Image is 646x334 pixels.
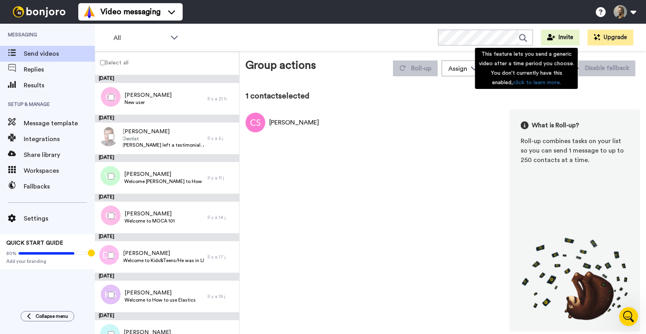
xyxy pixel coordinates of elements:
[208,135,235,142] div: Il y a 5 j
[208,214,235,221] div: Il y a 14 j
[125,210,175,218] span: [PERSON_NAME]
[13,152,123,168] div: In the meantime, these articles might help:
[123,136,204,142] span: Dentist
[135,256,148,268] button: Envoyer un message…
[6,9,152,87] div: Eva dit…
[6,258,89,264] span: Add your branding
[24,65,95,74] span: Replies
[25,224,151,253] div: Send messages from your email with outbound email addresses
[123,142,204,148] span: [PERSON_NAME] left a testimonial. As discussed, could you leave him a personal message and take a...
[6,87,152,147] div: Operator dit…
[12,259,19,265] button: Sélectionneur d’emoji
[25,203,151,224] div: Roll-ups - Bonjoros at scale
[521,136,629,165] div: Roll-up combines tasks on your list so you can send 1 message to up to 250 contacts at a time.
[541,30,580,45] button: Invite
[24,49,95,58] span: Send videos
[9,6,69,17] img: bj-logo-header-white.svg
[475,48,578,89] div: This feature lets you send a generic video after a time period you choose. You don't currently ha...
[6,240,63,246] span: QUICK START GUIDE
[24,150,95,160] span: Share library
[125,99,172,106] span: New user
[208,254,235,260] div: Il y a 17 j
[5,5,20,20] button: go back
[24,119,95,128] span: Message template
[246,113,265,132] img: Image of Catherina Suh
[124,170,204,178] span: [PERSON_NAME]
[24,81,95,90] span: Results
[38,259,44,265] button: Télécharger la pièce jointe
[578,60,635,76] button: Disable fallback
[124,178,204,185] span: Welcome [PERSON_NAME] to How to use Elastics
[88,249,95,257] div: Tooltip anchor
[123,128,204,136] span: [PERSON_NAME]
[208,175,235,181] div: Il y a 11 j
[32,181,84,195] strong: Get Started with [PERSON_NAME]
[38,9,121,21] p: L'équipe peut également vous aider
[32,210,117,216] strong: Roll-ups - Bonjoros at scale
[6,173,152,282] div: Operator dit…
[19,134,57,141] b: A few hours
[95,194,239,202] div: [DATE]
[269,118,319,127] div: [PERSON_NAME]
[123,257,204,264] span: Welcome to Kids&Teens/He was in LIVE: Principes des aligneurs transparents - [GEOGRAPHIC_DATA]: N...
[123,249,204,257] span: [PERSON_NAME]
[13,108,76,122] b: [EMAIL_ADDRESS][DOMAIN_NAME]
[35,14,145,76] div: Hi, I wads wondering about the information you pull for our customers. They are mostly incorrect ...
[125,289,196,297] span: [PERSON_NAME]
[411,65,431,72] span: Roll-up
[6,147,152,173] div: Operator dit…
[139,5,153,19] div: Fermer
[448,64,467,74] div: Assign
[95,115,239,123] div: [DATE]
[532,121,579,130] span: What is Roll-up?
[24,182,95,191] span: Fallbacks
[38,3,66,9] h1: Operator
[6,250,17,257] span: 80%
[21,311,74,321] button: Collapse menu
[619,307,638,326] iframe: Intercom live chat
[208,96,235,102] div: Il y a 21 h
[36,313,68,319] span: Collapse menu
[95,273,239,281] div: [DATE]
[95,75,239,83] div: [DATE]
[125,91,172,99] span: [PERSON_NAME]
[95,58,128,67] label: Select all
[95,312,239,320] div: [DATE]
[95,154,239,162] div: [DATE]
[100,60,105,65] input: Select all
[125,218,175,224] span: Welcome to MOCA 101
[95,233,239,241] div: [DATE]
[28,9,152,81] div: Hi, I wads wondering about the information you pull for our customers. They are mostly incorrect ...
[6,87,130,147] div: You’ll get replies here and in your email:✉️[EMAIL_ADDRESS][DOMAIN_NAME]Our usual reply time🕒A fe...
[513,80,561,85] a: click to learn more.
[25,174,151,203] div: Get Started with [PERSON_NAME]
[83,6,96,18] img: vm-color.svg
[100,6,161,17] span: Video messaging
[6,147,130,172] div: In the meantime, these articles might help:
[25,259,31,265] button: Sélectionneur de fichier gif
[246,57,316,76] div: Group actions
[521,237,629,321] img: joro-roll.png
[24,214,95,223] span: Settings
[393,60,438,76] button: Roll-up
[13,126,123,142] div: Our usual reply time 🕒
[587,30,633,45] button: Upgrade
[24,166,95,175] span: Workspaces
[113,33,166,43] span: All
[13,91,123,122] div: You’ll get replies here and in your email: ✉️
[125,297,196,303] span: Welcome to How to use Elastics
[23,6,35,19] img: Profile image for Operator
[208,293,235,300] div: Il y a 18 j
[124,5,139,20] button: Accueil
[246,91,640,102] div: 1 contact selected
[24,134,95,144] span: Integrations
[32,231,132,245] strong: Send messages from your email with outbound email addresses
[7,242,151,256] textarea: Envoyer un message...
